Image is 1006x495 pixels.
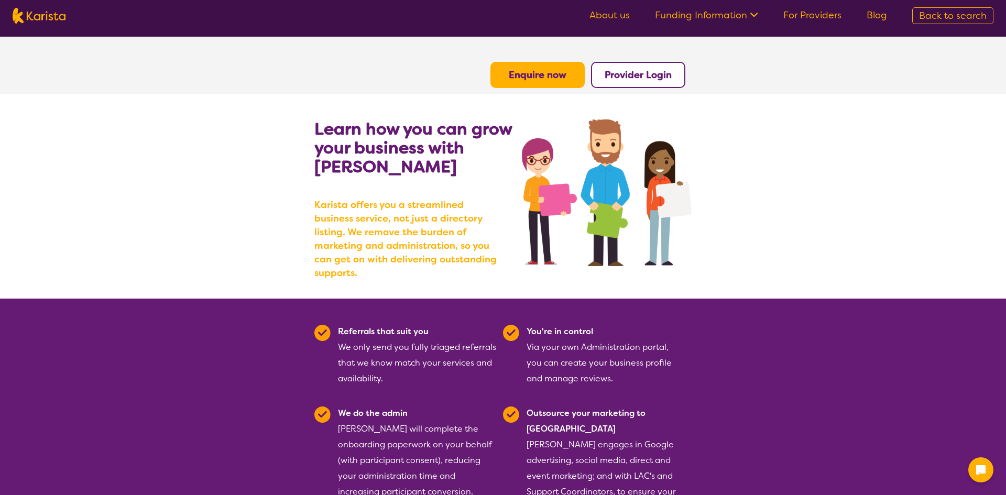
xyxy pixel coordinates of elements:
[490,62,585,88] button: Enquire now
[314,406,331,423] img: Tick
[605,69,672,81] a: Provider Login
[912,7,993,24] a: Back to search
[314,325,331,341] img: Tick
[527,324,685,387] div: Via your own Administration portal, you can create your business profile and manage reviews.
[509,69,566,81] a: Enquire now
[338,326,429,337] b: Referrals that suit you
[13,8,65,24] img: Karista logo
[589,9,630,21] a: About us
[783,9,841,21] a: For Providers
[527,408,646,434] b: Outsource your marketing to [GEOGRAPHIC_DATA]
[522,119,692,266] img: grow your business with Karista
[655,9,758,21] a: Funding Information
[338,408,408,419] b: We do the admin
[591,62,685,88] button: Provider Login
[314,198,503,280] b: Karista offers you a streamlined business service, not just a directory listing. We remove the bu...
[867,9,887,21] a: Blog
[919,9,987,22] span: Back to search
[338,324,497,387] div: We only send you fully triaged referrals that we know match your services and availability.
[503,406,519,423] img: Tick
[527,326,593,337] b: You're in control
[314,118,512,178] b: Learn how you can grow your business with [PERSON_NAME]
[503,325,519,341] img: Tick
